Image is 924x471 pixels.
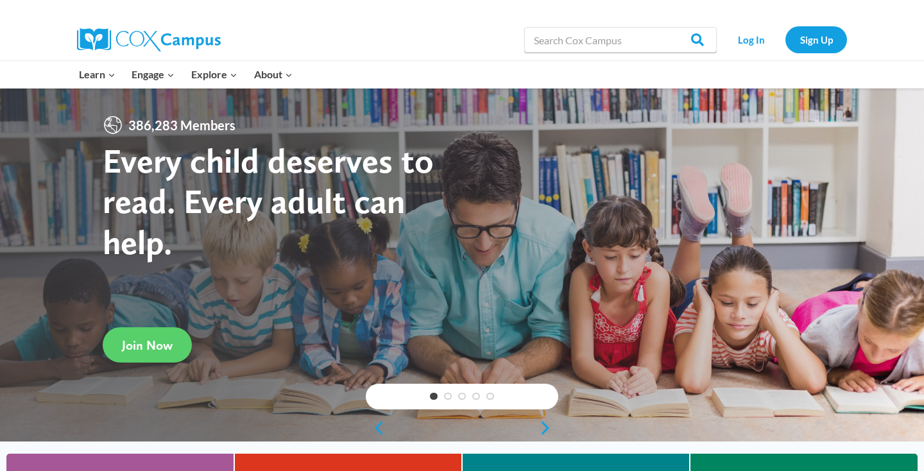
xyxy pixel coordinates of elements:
span: 386,283 Members [123,115,241,135]
nav: Primary Navigation [71,61,300,88]
span: Join Now [122,338,173,353]
span: Learn [79,66,116,83]
span: About [254,66,293,83]
a: 2 [444,393,452,400]
a: previous [366,420,385,436]
a: 1 [430,393,438,400]
a: Log In [723,26,779,53]
a: 5 [486,393,494,400]
a: Join Now [103,327,192,363]
a: next [539,420,558,436]
nav: Secondary Navigation [723,26,847,53]
span: Engage [132,66,175,83]
strong: Every child deserves to read. Every adult can help. [103,140,434,262]
input: Search Cox Campus [524,27,717,53]
div: content slider buttons [366,415,558,441]
a: Sign Up [785,26,847,53]
img: Cox Campus [77,28,221,51]
span: Explore [191,66,237,83]
a: 4 [472,393,480,400]
a: 3 [458,393,466,400]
